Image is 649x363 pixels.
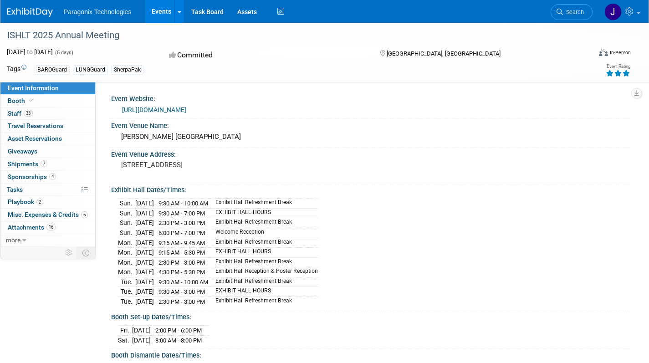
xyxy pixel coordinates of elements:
td: Tue. [118,277,135,287]
td: Toggle Event Tabs [77,247,96,259]
span: Asset Reservations [8,135,62,142]
span: Giveaways [8,148,37,155]
div: ISHLT 2025 Annual Meeting [4,27,577,44]
td: Sun. [118,228,135,238]
span: Travel Reservations [8,122,63,129]
span: 6 [81,211,88,218]
a: Shipments7 [0,158,95,170]
div: In-Person [609,49,631,56]
span: 9:30 AM - 3:00 PM [158,288,205,295]
td: [DATE] [135,248,154,258]
span: 2:30 PM - 3:00 PM [158,220,205,226]
span: 2:30 PM - 3:00 PM [158,298,205,305]
td: Fri. [118,326,132,336]
span: Shipments [8,160,47,168]
td: Exhibit Hall Refreshment Break [210,199,318,209]
span: 16 [46,224,56,230]
td: [DATE] [135,199,154,209]
td: Exhibit Hall Refreshment Break [210,277,318,287]
span: Tasks [7,186,23,193]
td: Tags [7,64,26,75]
td: Mon. [118,267,135,277]
td: Exhibit Hall Refreshment Break [210,297,318,306]
div: Exhibit Hall Dates/Times: [111,183,631,194]
span: 9:30 AM - 10:00 AM [158,279,208,286]
td: [DATE] [135,228,154,238]
span: Search [563,9,584,15]
div: Booth Dismantle Dates/Times: [111,348,631,360]
td: EXHIBIT HALL HOURS [210,287,318,297]
div: Event Venue Name: [111,119,631,130]
div: LUNGGuard [73,65,108,75]
td: Exhibit Hall Refreshment Break [210,218,318,228]
a: Tasks [0,184,95,196]
td: Sun. [118,199,135,209]
span: 8:00 AM - 8:00 PM [155,337,202,344]
div: SherpaPak [111,65,143,75]
td: Exhibit Hall Refreshment Break [210,257,318,267]
div: Event Website: [111,92,631,103]
td: [DATE] [135,267,154,277]
a: Staff33 [0,107,95,120]
a: more [0,234,95,246]
a: Giveaways [0,145,95,158]
div: Event Venue Address: [111,148,631,159]
div: Event Rating [606,64,630,69]
span: [DATE] [DATE] [7,48,53,56]
span: Misc. Expenses & Credits [8,211,88,218]
a: [URL][DOMAIN_NAME] [122,106,186,113]
span: 9:15 AM - 5:30 PM [158,249,205,256]
a: Attachments16 [0,221,95,234]
a: Asset Reservations [0,133,95,145]
div: BAROGuard [35,65,70,75]
span: Booth [8,97,36,104]
a: Misc. Expenses & Credits6 [0,209,95,221]
span: 4 [49,173,56,180]
span: 4:30 PM - 5:30 PM [158,269,205,276]
td: Mon. [118,248,135,258]
a: Playbook2 [0,196,95,208]
span: 2:30 PM - 3:00 PM [158,259,205,266]
span: 9:30 AM - 10:00 AM [158,200,208,207]
td: Tue. [118,287,135,297]
span: 2:00 PM - 6:00 PM [155,327,202,334]
a: Event Information [0,82,95,94]
span: Playbook [8,198,43,205]
td: Personalize Event Tab Strip [61,247,77,259]
div: Event Format [538,47,631,61]
td: Sun. [118,208,135,218]
td: [DATE] [135,238,154,248]
a: Booth [0,95,95,107]
span: Sponsorships [8,173,56,180]
a: Search [551,4,593,20]
td: [DATE] [135,297,154,306]
td: [DATE] [135,277,154,287]
td: Mon. [118,257,135,267]
span: Attachments [8,224,56,231]
td: [DATE] [132,335,151,345]
td: [DATE] [135,257,154,267]
span: Event Information [8,84,59,92]
td: EXHIBIT HALL HOURS [210,208,318,218]
img: Joshua Jones [604,3,622,20]
span: Staff [8,110,33,117]
span: 9:30 AM - 7:00 PM [158,210,205,217]
pre: [STREET_ADDRESS] [121,161,317,169]
td: Sun. [118,218,135,228]
td: Exhibit Hall Reception & Poster Reception [210,267,318,277]
div: Committed [166,47,365,63]
span: 2 [36,199,43,205]
td: EXHIBIT HALL HOURS [210,248,318,258]
td: Exhibit Hall Refreshment Break [210,238,318,248]
a: Sponsorships4 [0,171,95,183]
td: [DATE] [135,287,154,297]
td: Sat. [118,335,132,345]
span: 6:00 PM - 7:00 PM [158,230,205,236]
td: Tue. [118,297,135,306]
span: 7 [41,160,47,167]
div: Booth Set-up Dates/Times: [111,310,631,322]
span: 33 [24,110,33,117]
td: [DATE] [135,218,154,228]
div: [PERSON_NAME] [GEOGRAPHIC_DATA] [118,130,624,144]
img: Format-Inperson.png [599,49,608,56]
